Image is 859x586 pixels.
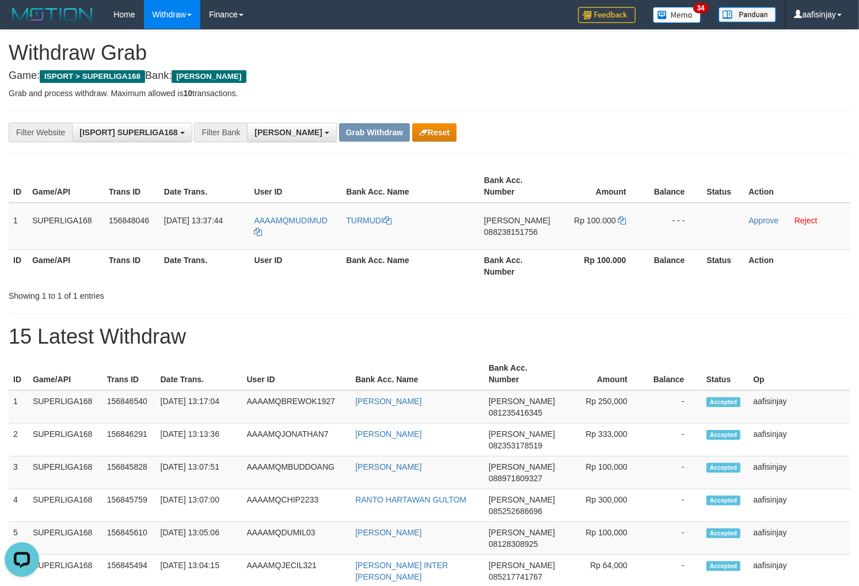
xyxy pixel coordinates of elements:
[702,170,744,203] th: Status
[249,249,341,282] th: User ID
[9,249,28,282] th: ID
[9,456,28,489] td: 3
[9,286,349,302] div: Showing 1 to 1 of 1 entries
[560,489,645,522] td: Rp 300,000
[156,424,242,456] td: [DATE] 13:13:36
[355,528,421,537] a: [PERSON_NAME]
[653,7,701,23] img: Button%20Memo.svg
[102,390,156,424] td: 156846540
[9,41,850,64] h1: Withdraw Grab
[555,249,644,282] th: Rp 100.000
[28,456,102,489] td: SUPERLIGA168
[79,128,177,137] span: [ISPORT] SUPERLIGA168
[489,561,555,570] span: [PERSON_NAME]
[355,429,421,439] a: [PERSON_NAME]
[489,539,538,549] span: Copy 08128308925 to clipboard
[560,424,645,456] td: Rp 333,000
[156,489,242,522] td: [DATE] 13:07:00
[748,216,778,225] a: Approve
[254,216,328,225] span: AAAAMQMUDIMUD
[28,522,102,555] td: SUPERLIGA168
[172,70,246,83] span: [PERSON_NAME]
[104,170,159,203] th: Trans ID
[351,357,484,390] th: Bank Acc. Name
[28,249,104,282] th: Game/API
[645,456,702,489] td: -
[242,390,351,424] td: AAAAMQBREWOK1927
[644,203,702,250] td: - - -
[560,390,645,424] td: Rp 250,000
[618,216,626,225] a: Copy 100000 to clipboard
[102,424,156,456] td: 156846291
[9,123,72,142] div: Filter Website
[159,249,250,282] th: Date Trans.
[702,357,749,390] th: Status
[28,489,102,522] td: SUPERLIGA168
[242,424,351,456] td: AAAAMQJONATHAN7
[578,7,636,23] img: Feedback.jpg
[484,227,538,237] span: Copy 088238151756 to clipboard
[748,489,850,522] td: aafisinjay
[702,249,744,282] th: Status
[247,123,336,142] button: [PERSON_NAME]
[480,249,555,282] th: Bank Acc. Number
[9,70,850,82] h4: Game: Bank:
[555,170,644,203] th: Amount
[102,456,156,489] td: 156845828
[489,474,542,483] span: Copy 088971809327 to clipboard
[72,123,192,142] button: [ISPORT] SUPERLIGA168
[40,70,145,83] span: ISPORT > SUPERLIGA168
[706,430,741,440] span: Accepted
[706,463,741,473] span: Accepted
[164,216,223,225] span: [DATE] 13:37:44
[489,397,555,406] span: [PERSON_NAME]
[645,489,702,522] td: -
[489,507,542,516] span: Copy 085252686696 to clipboard
[706,561,741,571] span: Accepted
[242,489,351,522] td: AAAAMQCHIP2233
[28,357,102,390] th: Game/API
[706,496,741,505] span: Accepted
[9,357,28,390] th: ID
[254,216,328,237] a: AAAAMQMUDIMUD
[489,441,542,450] span: Copy 082353178519 to clipboard
[339,123,410,142] button: Grab Withdraw
[28,170,104,203] th: Game/API
[744,170,850,203] th: Action
[560,357,645,390] th: Amount
[9,424,28,456] td: 2
[489,408,542,417] span: Copy 081235416345 to clipboard
[9,325,850,348] h1: 15 Latest Withdraw
[355,561,448,581] a: [PERSON_NAME] INTER [PERSON_NAME]
[242,522,351,555] td: AAAAMQDUMIL03
[9,203,28,250] td: 1
[341,249,479,282] th: Bank Acc. Name
[194,123,247,142] div: Filter Bank
[9,489,28,522] td: 4
[355,495,466,504] a: RANTO HARTAWAN GULTOM
[645,357,702,390] th: Balance
[748,424,850,456] td: aafisinjay
[748,522,850,555] td: aafisinjay
[706,397,741,407] span: Accepted
[156,357,242,390] th: Date Trans.
[28,390,102,424] td: SUPERLIGA168
[645,522,702,555] td: -
[242,456,351,489] td: AAAAMQMBUDDOANG
[484,357,560,390] th: Bank Acc. Number
[183,89,192,98] strong: 10
[9,87,850,99] p: Grab and process withdraw. Maximum allowed is transactions.
[102,522,156,555] td: 156845610
[159,170,250,203] th: Date Trans.
[346,216,392,225] a: TURMUDI
[102,489,156,522] td: 156845759
[706,528,741,538] span: Accepted
[489,572,542,581] span: Copy 085217741767 to clipboard
[574,216,615,225] span: Rp 100.000
[489,429,555,439] span: [PERSON_NAME]
[28,203,104,250] td: SUPERLIGA168
[249,170,341,203] th: User ID
[484,216,550,225] span: [PERSON_NAME]
[489,462,555,471] span: [PERSON_NAME]
[560,522,645,555] td: Rp 100,000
